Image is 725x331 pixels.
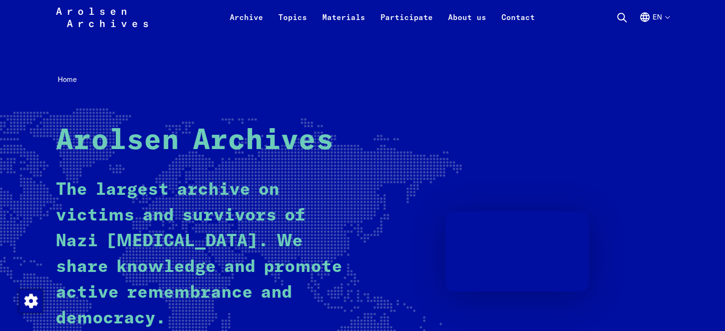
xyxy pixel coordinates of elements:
[440,11,494,34] a: About us
[315,11,373,34] a: Materials
[494,11,542,34] a: Contact
[639,11,669,34] button: English, language selection
[19,289,42,312] div: Change consent
[222,6,542,29] nav: Primary
[20,290,42,312] img: Change consent
[56,72,670,87] nav: Breadcrumb
[56,127,334,155] strong: Arolsen Archives
[373,11,440,34] a: Participate
[58,75,77,84] span: Home
[271,11,315,34] a: Topics
[222,11,271,34] a: Archive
